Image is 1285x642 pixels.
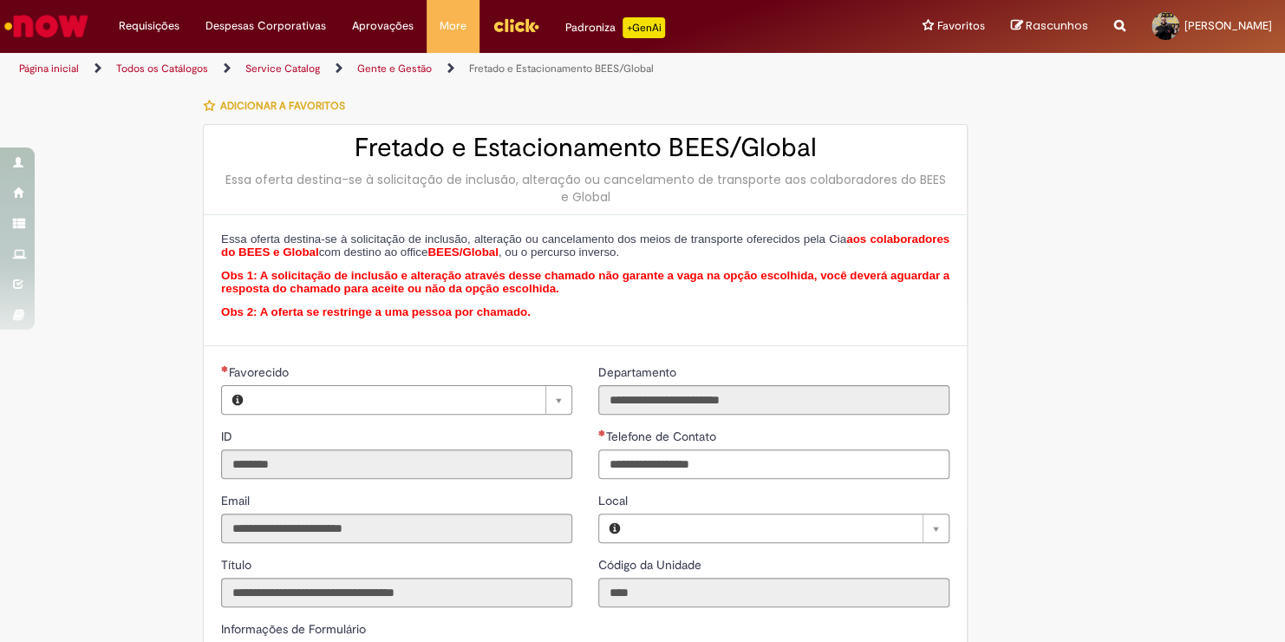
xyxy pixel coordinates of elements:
[222,386,253,414] button: Favorecido, Visualizar este registro
[2,9,91,43] img: ServiceNow
[221,621,366,637] label: Informações de Formulário
[221,449,572,479] input: ID
[221,365,229,372] span: Necessários
[469,62,654,75] a: Fretado e Estacionamento BEES/Global
[598,556,705,573] label: Somente leitura - Código da Unidade
[598,449,949,479] input: Telefone de Contato
[221,514,572,543] input: Email
[19,62,79,75] a: Página inicial
[221,269,949,296] span: Obs 1: A solicitação de inclusão e alteração através desse chamado não garante a vaga na opção es...
[220,99,345,113] span: Adicionar a Favoritos
[623,17,665,38] p: +GenAi
[1011,18,1088,35] a: Rascunhos
[598,429,606,436] span: Obrigatório Preenchido
[221,493,253,508] span: Somente leitura - Email
[203,88,355,124] button: Adicionar a Favoritos
[205,17,326,35] span: Despesas Corporativas
[221,578,572,607] input: Título
[13,53,844,85] ul: Trilhas de página
[229,364,292,380] span: Necessários - Favorecido
[221,492,253,509] label: Somente leitura - Email
[221,171,949,206] div: Essa oferta destina-se à solicitação de inclusão, alteração ou cancelamento de transporte aos col...
[599,514,630,542] button: Local, Visualizar este registro
[492,12,539,38] img: click_logo_yellow_360x200.png
[116,62,208,75] a: Todos os Catálogos
[606,429,720,444] span: Telefone de Contato
[440,17,466,35] span: More
[221,428,236,445] label: Somente leitura - ID
[598,364,680,381] label: Somente leitura - Departamento
[221,305,531,318] span: Obs 2: A oferta se restringe a uma pessoa por chamado.
[1026,17,1088,34] span: Rascunhos
[352,17,414,35] span: Aprovações
[1184,18,1272,33] span: [PERSON_NAME]
[937,17,985,35] span: Favoritos
[221,557,255,573] span: Somente leitura - Título
[598,385,949,415] input: Departamento
[221,233,949,259] span: Essa oferta destina-se à solicitação de inclusão, alteração ou cancelamento dos meios de transpor...
[221,556,255,573] label: Somente leitura - Título
[598,493,631,508] span: Local
[598,364,680,380] span: Somente leitura - Departamento
[221,233,949,259] span: aos colaboradores do BEES e Global
[357,62,432,75] a: Gente e Gestão
[221,429,236,444] span: Somente leitura - ID
[565,17,665,38] div: Padroniza
[119,17,179,35] span: Requisições
[253,386,571,414] a: Limpar campo Favorecido
[630,514,949,542] a: Limpar campo Local
[221,134,949,162] h2: Fretado e Estacionamento BEES/Global
[427,246,498,259] span: BEES/Global
[598,578,949,607] input: Código da Unidade
[245,62,320,75] a: Service Catalog
[598,557,705,573] span: Somente leitura - Código da Unidade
